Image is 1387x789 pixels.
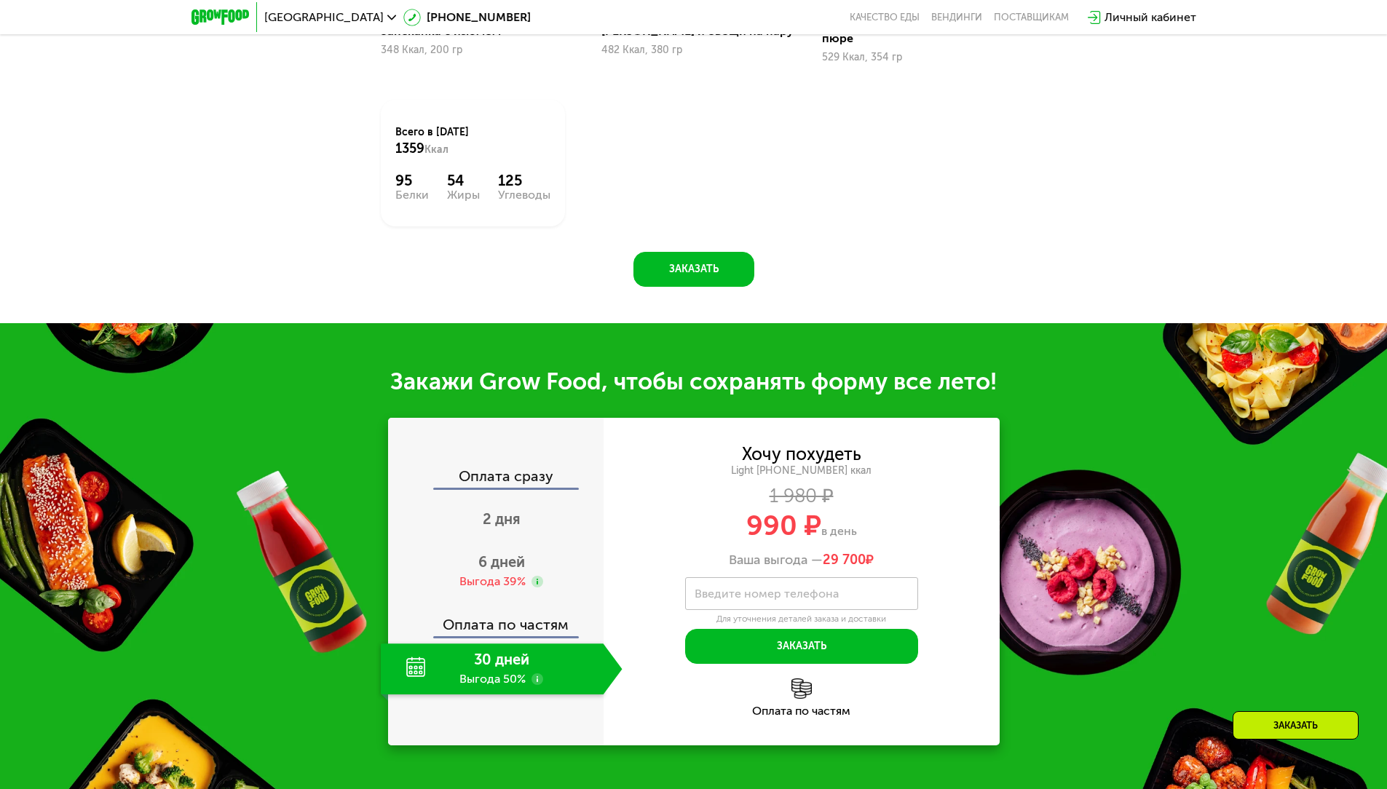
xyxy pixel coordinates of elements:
[850,12,920,23] a: Качество еды
[746,509,821,542] span: 990 ₽
[390,469,604,488] div: Оплата сразу
[395,125,550,157] div: Всего в [DATE]
[791,678,812,699] img: l6xcnZfty9opOoJh.png
[381,44,565,56] div: 348 Ккал, 200 гр
[498,189,550,201] div: Углеводы
[403,9,531,26] a: [PHONE_NUMBER]
[695,590,839,598] label: Введите номер телефона
[601,44,786,56] div: 482 Ккал, 380 гр
[390,603,604,636] div: Оплата по частям
[395,172,429,189] div: 95
[633,252,754,287] button: Заказать
[604,464,1000,477] div: Light [PHONE_NUMBER] ккал
[478,553,525,571] span: 6 дней
[823,552,866,568] span: 29 700
[685,614,918,625] div: Для уточнения деталей заказа и доставки
[931,12,982,23] a: Вендинги
[685,629,918,664] button: Заказать
[1105,9,1196,26] div: Личный кабинет
[498,172,550,189] div: 125
[447,189,480,201] div: Жиры
[424,143,448,156] span: Ккал
[604,552,1000,568] div: Ваша выгода —
[483,510,521,528] span: 2 дня
[822,52,1006,63] div: 529 Ккал, 354 гр
[604,705,1000,717] div: Оплата по частям
[821,524,857,538] span: в день
[604,488,1000,504] div: 1 980 ₽
[994,12,1069,23] div: поставщикам
[823,552,874,568] span: ₽
[264,12,384,23] span: [GEOGRAPHIC_DATA]
[742,446,861,462] div: Хочу похудеть
[459,574,526,590] div: Выгода 39%
[447,172,480,189] div: 54
[1233,711,1359,740] div: Заказать
[395,189,429,201] div: Белки
[395,140,424,156] span: 1359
